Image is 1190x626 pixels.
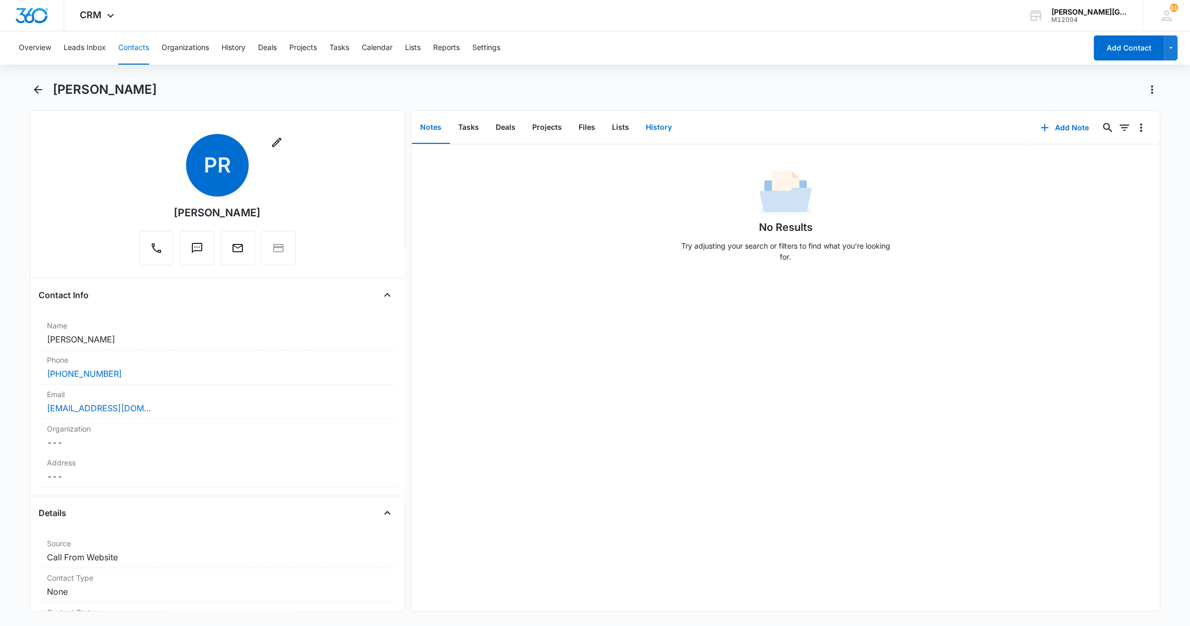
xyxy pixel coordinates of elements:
[487,112,524,144] button: Deals
[139,247,174,256] a: Call
[47,585,387,598] dd: None
[39,534,396,568] div: SourceCall From Website
[1170,4,1178,12] span: 31
[47,607,387,618] label: Contact Status
[162,31,209,65] button: Organizations
[39,419,396,453] div: Organization---
[47,402,151,414] a: [EMAIL_ADDRESS][DOMAIN_NAME]
[405,31,421,65] button: Lists
[47,470,387,483] dd: ---
[759,167,812,219] img: No Data
[47,457,387,468] label: Address
[47,320,387,331] label: Name
[220,231,255,265] button: Email
[47,367,122,380] a: [PHONE_NUMBER]
[47,423,387,434] label: Organization
[180,247,214,256] a: Text
[39,350,396,385] div: Phone[PHONE_NUMBER]
[39,453,396,487] div: Address---
[186,134,249,197] span: PR
[1051,8,1127,16] div: account name
[47,551,387,563] dd: Call From Website
[379,287,396,303] button: Close
[19,31,51,65] button: Overview
[604,112,637,144] button: Lists
[53,82,157,97] h1: [PERSON_NAME]
[1133,119,1149,136] button: Overflow Menu
[362,31,392,65] button: Calendar
[637,112,680,144] button: History
[1051,16,1127,23] div: account id
[39,507,66,519] h4: Details
[174,205,261,220] div: [PERSON_NAME]
[139,231,174,265] button: Call
[118,31,149,65] button: Contacts
[30,81,46,98] button: Back
[1144,81,1160,98] button: Actions
[676,240,895,262] p: Try adjusting your search or filters to find what you’re looking for.
[289,31,317,65] button: Projects
[758,219,812,235] h1: No Results
[1030,115,1099,140] button: Add Note
[47,538,387,549] label: Source
[1094,35,1164,60] button: Add Contact
[39,316,396,350] div: Name[PERSON_NAME]
[80,9,102,20] span: CRM
[472,31,500,65] button: Settings
[1099,119,1116,136] button: Search...
[47,333,387,346] dd: [PERSON_NAME]
[379,505,396,521] button: Close
[570,112,604,144] button: Files
[1170,4,1178,12] div: notifications count
[47,436,387,449] dd: ---
[1116,119,1133,136] button: Filters
[39,289,89,301] h4: Contact Info
[39,385,396,419] div: Email[EMAIL_ADDRESS][DOMAIN_NAME]
[220,247,255,256] a: Email
[47,354,387,365] label: Phone
[450,112,487,144] button: Tasks
[47,572,387,583] label: Contact Type
[64,31,106,65] button: Leads Inbox
[412,112,450,144] button: Notes
[180,231,214,265] button: Text
[258,31,277,65] button: Deals
[39,568,396,603] div: Contact TypeNone
[329,31,349,65] button: Tasks
[524,112,570,144] button: Projects
[433,31,460,65] button: Reports
[47,389,387,400] label: Email
[222,31,246,65] button: History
